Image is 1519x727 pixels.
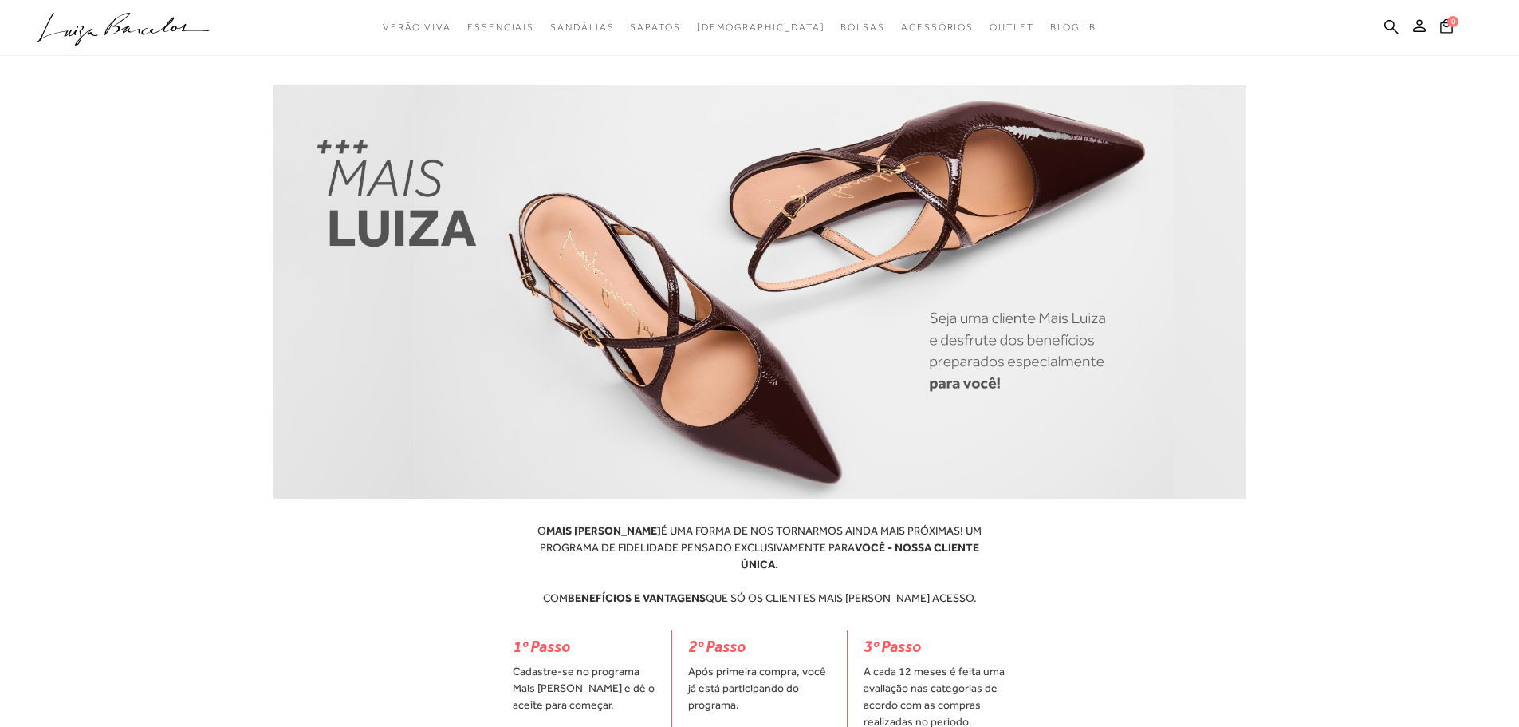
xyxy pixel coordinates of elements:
a: noSubCategoriesText [630,13,680,42]
a: noSubCategoriesText [990,13,1034,42]
span: Essenciais [467,22,534,33]
b: BENEFÍCIOS E VANTAGENS [568,591,706,604]
a: noSubCategoriesText [467,13,534,42]
span: BLOG LB [1050,22,1096,33]
a: noSubCategoriesText [383,13,451,42]
span: Sapatos [630,22,680,33]
b: MAIS [PERSON_NAME] [546,524,661,537]
span: 3º Passo [864,638,921,655]
img: /general/MAISLUIZA220725DESK.png [273,85,1246,499]
span: Bolsas [840,22,885,33]
a: noSubCategoriesText [901,13,974,42]
span: Outlet [990,22,1034,33]
span: Sandálias [550,22,614,33]
span: Cadastre-se no programa Mais [PERSON_NAME] e dê o aceite para começar. [513,663,655,713]
span: [DEMOGRAPHIC_DATA] [697,22,825,33]
a: BLOG LB [1050,13,1096,42]
div: O É UMA FORMA DE NOS TORNARMOS AINDA MAIS PRÓXIMAS! UM PROGRAMA DE FIDELIDADE PENSADO EXCLUSIVAME... [521,523,999,606]
span: 0 [1447,16,1458,27]
a: noSubCategoriesText [697,13,825,42]
span: Acessórios [901,22,974,33]
button: 0 [1435,18,1458,39]
a: noSubCategoriesText [840,13,885,42]
b: VOCÊ - NOSSA CLIENTE ÚNICA [741,541,979,571]
span: 1º Passo [513,638,570,655]
span: Após primeira compra, você já está participando do programa. [688,663,831,713]
span: Verão Viva [383,22,451,33]
span: 2º Passo [688,638,746,655]
a: noSubCategoriesText [550,13,614,42]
